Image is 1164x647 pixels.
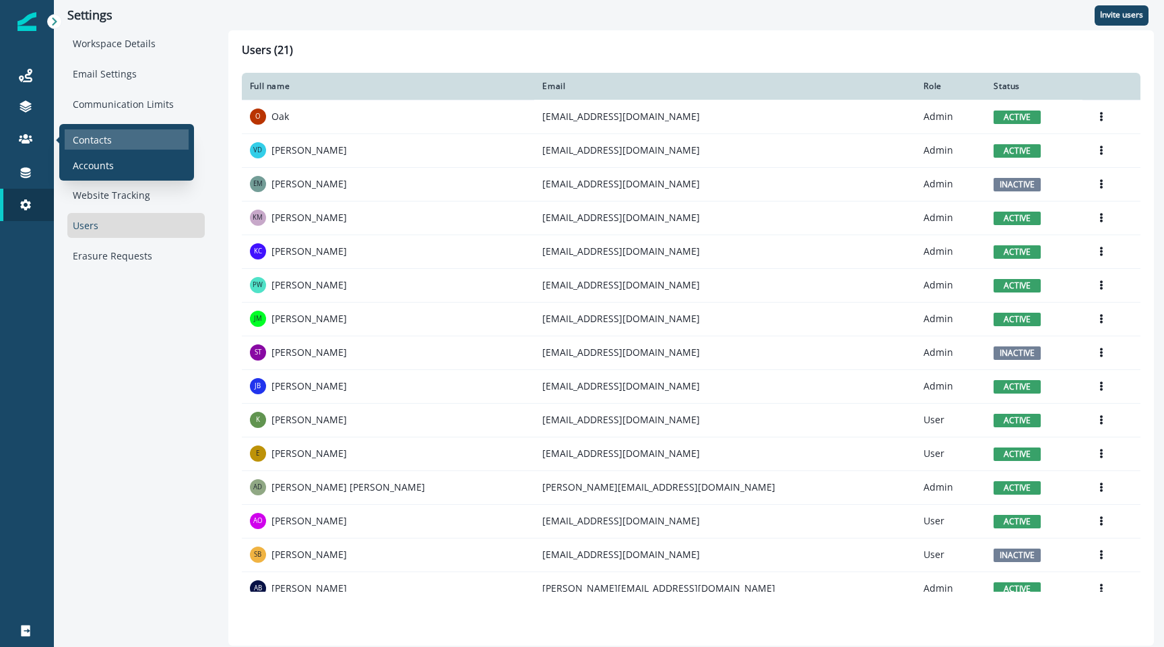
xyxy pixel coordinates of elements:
[1091,241,1112,261] button: Options
[1095,5,1149,26] button: Invite users
[915,302,985,336] td: Admin
[65,155,189,175] a: Accounts
[994,380,1041,394] span: active
[250,81,527,92] div: Full name
[915,235,985,268] td: Admin
[1091,511,1112,531] button: Options
[255,113,260,120] div: Oak
[534,133,915,167] td: [EMAIL_ADDRESS][DOMAIN_NAME]
[994,111,1041,124] span: active
[994,245,1041,259] span: active
[534,302,915,336] td: [EMAIL_ADDRESS][DOMAIN_NAME]
[924,81,977,92] div: Role
[253,518,262,524] div: Alan Onnen
[915,167,985,201] td: Admin
[67,61,205,86] div: Email Settings
[534,504,915,538] td: [EMAIL_ADDRESS][DOMAIN_NAME]
[1091,376,1112,396] button: Options
[994,414,1041,427] span: active
[915,470,985,504] td: Admin
[994,178,1041,191] span: inactive
[67,183,205,208] div: Website Tracking
[255,383,261,390] div: Jeffrey Brown
[1091,410,1112,430] button: Options
[271,481,425,494] p: [PERSON_NAME] [PERSON_NAME]
[994,81,1074,92] div: Status
[18,12,36,31] img: Inflection
[994,313,1041,326] span: active
[271,177,347,191] p: [PERSON_NAME]
[242,44,1140,62] h1: Users (21)
[915,201,985,235] td: Admin
[67,122,205,147] div: Timezone Settings
[271,144,347,157] p: [PERSON_NAME]
[253,147,262,154] div: Vic Davis
[994,549,1041,562] span: inactive
[1091,140,1112,160] button: Options
[256,450,259,457] div: Emillie
[1091,342,1112,363] button: Options
[994,515,1041,528] span: active
[534,201,915,235] td: [EMAIL_ADDRESS][DOMAIN_NAME]
[254,248,262,255] div: Kirstie Chan
[994,212,1041,225] span: active
[253,214,263,221] div: Kendall McGill
[1091,545,1112,565] button: Options
[915,268,985,302] td: Admin
[994,481,1041,495] span: active
[915,403,985,437] td: User
[1091,477,1112,497] button: Options
[254,551,261,558] div: Supallav Baksi-Lahiri
[1091,309,1112,329] button: Options
[271,514,347,528] p: [PERSON_NAME]
[271,548,347,561] p: [PERSON_NAME]
[534,470,915,504] td: [PERSON_NAME][EMAIL_ADDRESS][DOMAIN_NAME]
[542,81,907,92] div: Email
[67,8,205,23] p: Settings
[271,413,347,427] p: [PERSON_NAME]
[271,278,347,292] p: [PERSON_NAME]
[534,403,915,437] td: [EMAIL_ADDRESS][DOMAIN_NAME]
[67,243,205,268] div: Erasure Requests
[915,336,985,369] td: Admin
[534,572,915,605] td: [PERSON_NAME][EMAIL_ADDRESS][DOMAIN_NAME]
[1091,275,1112,295] button: Options
[915,369,985,403] td: Admin
[534,235,915,268] td: [EMAIL_ADDRESS][DOMAIN_NAME]
[254,315,262,322] div: Jordan Mauldin
[271,211,347,224] p: [PERSON_NAME]
[994,346,1041,360] span: inactive
[271,245,347,258] p: [PERSON_NAME]
[994,144,1041,158] span: active
[255,349,261,356] div: Sarah Tsui
[534,538,915,572] td: [EMAIL_ADDRESS][DOMAIN_NAME]
[65,129,189,150] a: Contacts
[1091,174,1112,194] button: Options
[1091,208,1112,228] button: Options
[994,279,1041,292] span: active
[271,582,347,595] p: [PERSON_NAME]
[73,133,112,147] p: Contacts
[67,213,205,238] div: Users
[994,448,1041,461] span: active
[271,447,347,460] p: [PERSON_NAME]
[915,538,985,572] td: User
[534,268,915,302] td: [EMAIL_ADDRESS][DOMAIN_NAME]
[1100,10,1143,20] p: Invite users
[1091,106,1112,127] button: Options
[271,346,347,359] p: [PERSON_NAME]
[73,158,114,173] p: Accounts
[253,484,262,491] div: Abhinav Dinesh
[994,582,1041,596] span: active
[256,417,260,423] div: Kevin
[534,167,915,201] td: [EMAIL_ADDRESS][DOMAIN_NAME]
[534,100,915,133] td: [EMAIL_ADDRESS][DOMAIN_NAME]
[534,369,915,403] td: [EMAIL_ADDRESS][DOMAIN_NAME]
[253,282,263,288] div: Paul Wilson
[67,92,205,117] div: Communication Limits
[271,110,289,123] p: Oak
[1091,443,1112,464] button: Options
[271,379,347,393] p: [PERSON_NAME]
[915,133,985,167] td: Admin
[915,100,985,133] td: Admin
